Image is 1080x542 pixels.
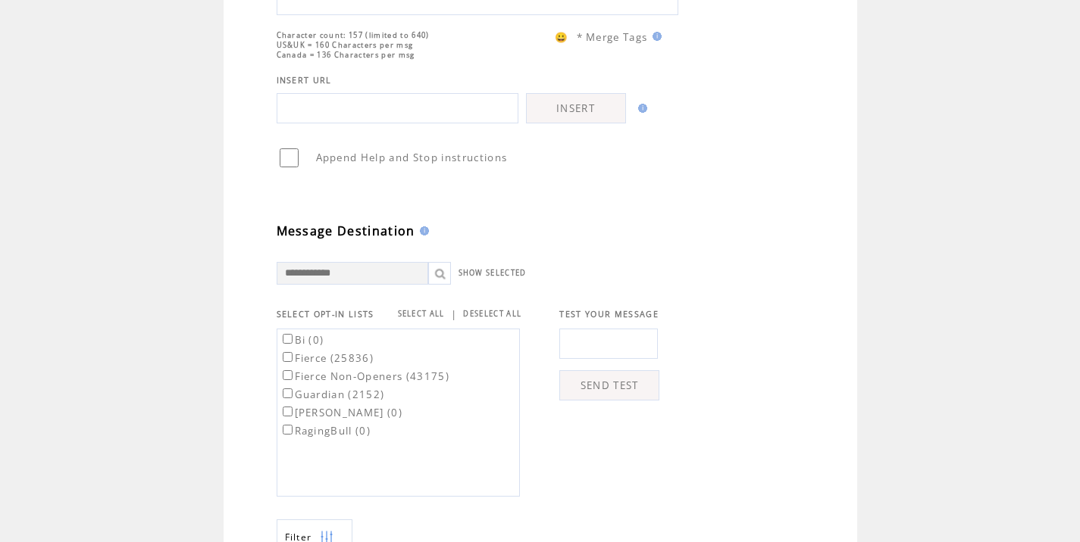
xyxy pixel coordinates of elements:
[280,424,371,438] label: RagingBull (0)
[634,104,647,113] img: help.gif
[648,32,662,41] img: help.gif
[555,30,568,44] span: 😀
[280,369,450,383] label: Fierce Non-Openers (43175)
[451,307,457,321] span: |
[559,309,659,319] span: TEST YOUR MESSAGE
[277,30,430,40] span: Character count: 157 (limited to 640)
[283,352,293,362] input: Fierce (25836)
[283,370,293,380] input: Fierce Non-Openers (43175)
[280,388,385,401] label: Guardian (2152)
[280,351,374,365] label: Fierce (25836)
[559,370,659,400] a: SEND TEST
[280,333,324,347] label: Bi (0)
[277,75,332,86] span: INSERT URL
[283,334,293,344] input: Bi (0)
[463,309,521,319] a: DESELECT ALL
[577,30,648,44] span: * Merge Tags
[316,151,508,164] span: Append Help and Stop instructions
[277,223,415,239] span: Message Destination
[277,309,374,319] span: SELECT OPT-IN LISTS
[283,425,293,435] input: RagingBull (0)
[277,50,415,60] span: Canada = 136 Characters per msg
[280,406,403,419] label: [PERSON_NAME] (0)
[459,268,527,278] a: SHOW SELECTED
[526,93,626,123] a: INSERT
[277,40,414,50] span: US&UK = 160 Characters per msg
[283,406,293,416] input: [PERSON_NAME] (0)
[415,226,429,235] img: help.gif
[398,309,445,319] a: SELECT ALL
[283,388,293,398] input: Guardian (2152)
